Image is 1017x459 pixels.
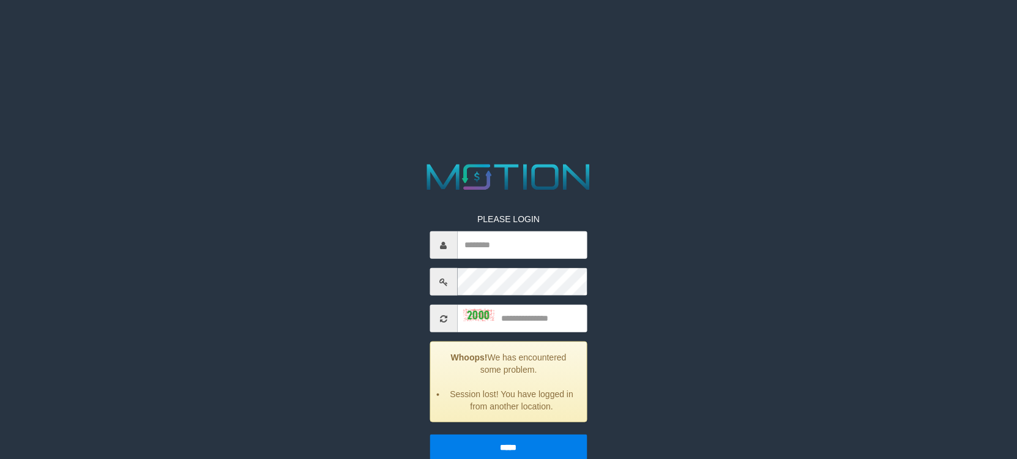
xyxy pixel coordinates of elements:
[451,353,488,362] strong: Whoops!
[430,341,587,422] div: We has encountered some problem.
[445,388,577,412] li: Session lost! You have logged in from another location.
[430,213,587,225] p: PLEASE LOGIN
[463,308,494,321] img: captcha
[420,160,598,195] img: MOTION_logo.png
